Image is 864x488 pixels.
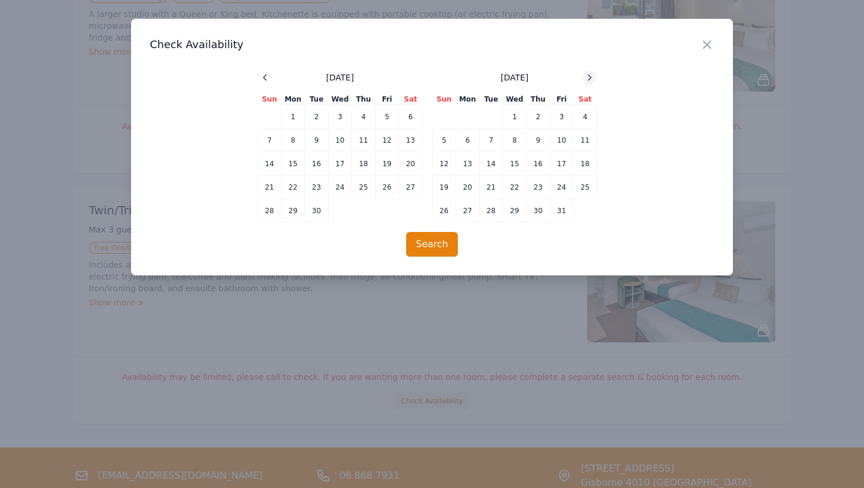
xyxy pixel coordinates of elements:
td: 10 [550,129,574,152]
td: 21 [258,176,282,199]
th: Mon [456,94,480,105]
td: 16 [527,152,550,176]
td: 7 [480,129,503,152]
td: 23 [527,176,550,199]
td: 29 [282,199,305,223]
td: 22 [282,176,305,199]
td: 4 [574,105,597,129]
td: 17 [329,152,352,176]
td: 25 [574,176,597,199]
td: 9 [527,129,550,152]
button: Search [406,232,458,257]
th: Fri [376,94,399,105]
td: 9 [305,129,329,152]
th: Sat [574,94,597,105]
td: 11 [352,129,376,152]
td: 10 [329,129,352,152]
span: [DATE] [501,72,528,83]
td: 24 [550,176,574,199]
td: 28 [480,199,503,223]
td: 3 [329,105,352,129]
td: 30 [305,199,329,223]
td: 23 [305,176,329,199]
td: 26 [433,199,456,223]
td: 22 [503,176,527,199]
th: Wed [329,94,352,105]
td: 8 [282,129,305,152]
td: 3 [550,105,574,129]
td: 6 [456,129,480,152]
th: Fri [550,94,574,105]
th: Thu [527,94,550,105]
th: Tue [480,94,503,105]
td: 13 [399,129,423,152]
td: 2 [527,105,550,129]
td: 27 [399,176,423,199]
th: Wed [503,94,527,105]
td: 12 [376,129,399,152]
td: 20 [456,176,480,199]
td: 28 [258,199,282,223]
td: 20 [399,152,423,176]
td: 2 [305,105,329,129]
td: 21 [480,176,503,199]
th: Mon [282,94,305,105]
td: 19 [376,152,399,176]
td: 29 [503,199,527,223]
td: 25 [352,176,376,199]
th: Sat [399,94,423,105]
td: 7 [258,129,282,152]
td: 1 [503,105,527,129]
td: 11 [574,129,597,152]
th: Sun [258,94,282,105]
td: 17 [550,152,574,176]
td: 26 [376,176,399,199]
td: 12 [433,152,456,176]
td: 14 [258,152,282,176]
td: 19 [433,176,456,199]
td: 6 [399,105,423,129]
td: 4 [352,105,376,129]
td: 27 [456,199,480,223]
td: 5 [376,105,399,129]
td: 8 [503,129,527,152]
td: 5 [433,129,456,152]
td: 15 [503,152,527,176]
td: 24 [329,176,352,199]
td: 18 [352,152,376,176]
th: Thu [352,94,376,105]
td: 1 [282,105,305,129]
span: [DATE] [326,72,354,83]
h3: Check Availability [150,38,714,52]
td: 13 [456,152,480,176]
th: Sun [433,94,456,105]
td: 14 [480,152,503,176]
th: Tue [305,94,329,105]
td: 30 [527,199,550,223]
td: 16 [305,152,329,176]
td: 18 [574,152,597,176]
td: 31 [550,199,574,223]
td: 15 [282,152,305,176]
